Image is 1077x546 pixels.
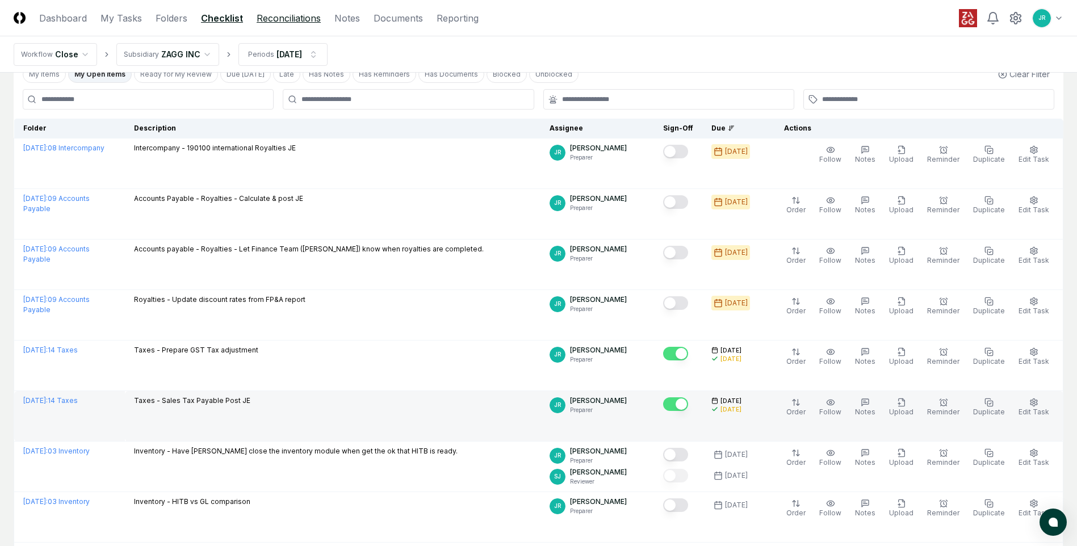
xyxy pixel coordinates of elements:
[817,295,844,318] button: Follow
[1016,194,1051,217] button: Edit Task
[725,450,748,460] div: [DATE]
[39,11,87,25] a: Dashboard
[971,396,1007,419] button: Duplicate
[554,148,561,157] span: JR
[570,355,627,364] p: Preparer
[570,153,627,162] p: Preparer
[23,346,48,354] span: [DATE] :
[663,397,688,411] button: Mark complete
[817,396,844,419] button: Follow
[570,305,627,313] p: Preparer
[201,11,243,25] a: Checklist
[925,194,962,217] button: Reminder
[889,408,913,416] span: Upload
[925,497,962,520] button: Reminder
[1016,345,1051,369] button: Edit Task
[853,295,878,318] button: Notes
[134,244,484,254] p: Accounts payable - Royalties - Let Finance Team ([PERSON_NAME]) know when royalties are completed.
[973,256,1005,264] span: Duplicate
[887,345,916,369] button: Upload
[540,119,654,138] th: Assignee
[853,497,878,520] button: Notes
[786,509,806,517] span: Order
[238,43,328,66] button: Periods[DATE]
[889,458,913,467] span: Upload
[663,347,688,360] button: Mark complete
[720,346,741,355] span: [DATE]
[23,245,48,253] span: [DATE] :
[971,345,1007,369] button: Duplicate
[887,244,916,268] button: Upload
[570,254,627,263] p: Preparer
[889,306,913,315] span: Upload
[23,497,90,506] a: [DATE]:03 Inventory
[786,256,806,264] span: Order
[973,306,1005,315] span: Duplicate
[100,11,142,25] a: My Tasks
[819,408,841,416] span: Follow
[784,194,808,217] button: Order
[276,48,302,60] div: [DATE]
[14,43,328,66] nav: breadcrumb
[784,396,808,419] button: Order
[887,446,916,470] button: Upload
[554,350,561,359] span: JR
[927,357,959,366] span: Reminder
[134,194,303,204] p: Accounts Payable - Royalties - Calculate & post JE
[887,497,916,520] button: Upload
[855,408,875,416] span: Notes
[971,244,1007,268] button: Duplicate
[971,194,1007,217] button: Duplicate
[570,467,627,477] p: [PERSON_NAME]
[819,357,841,366] span: Follow
[1019,306,1049,315] span: Edit Task
[487,66,527,83] button: Blocked
[927,256,959,264] span: Reminder
[855,205,875,214] span: Notes
[554,451,561,460] span: JR
[720,405,741,414] div: [DATE]
[819,155,841,163] span: Follow
[927,408,959,416] span: Reminder
[971,295,1007,318] button: Duplicate
[663,145,688,158] button: Mark complete
[1019,205,1049,214] span: Edit Task
[855,155,875,163] span: Notes
[927,306,959,315] span: Reminder
[925,143,962,167] button: Reminder
[23,144,104,152] a: [DATE]:08 Intercompany
[570,143,627,153] p: [PERSON_NAME]
[23,245,90,263] a: [DATE]:09 Accounts Payable
[784,295,808,318] button: Order
[570,406,627,414] p: Preparer
[1019,357,1049,366] span: Edit Task
[889,256,913,264] span: Upload
[663,498,688,512] button: Mark complete
[925,446,962,470] button: Reminder
[1040,509,1067,536] button: atlas-launcher
[1019,408,1049,416] span: Edit Task
[1016,497,1051,520] button: Edit Task
[817,244,844,268] button: Follow
[889,357,913,366] span: Upload
[23,194,48,203] span: [DATE] :
[353,66,416,83] button: Has Reminders
[855,458,875,467] span: Notes
[786,357,806,366] span: Order
[819,306,841,315] span: Follow
[711,123,757,133] div: Due
[23,497,48,506] span: [DATE] :
[1038,14,1046,22] span: JR
[889,205,913,214] span: Upload
[853,244,878,268] button: Notes
[570,497,627,507] p: [PERSON_NAME]
[570,507,627,515] p: Preparer
[125,119,540,138] th: Description
[784,497,808,520] button: Order
[819,458,841,467] span: Follow
[554,300,561,308] span: JR
[570,345,627,355] p: [PERSON_NAME]
[570,194,627,204] p: [PERSON_NAME]
[14,12,26,24] img: Logo
[927,155,959,163] span: Reminder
